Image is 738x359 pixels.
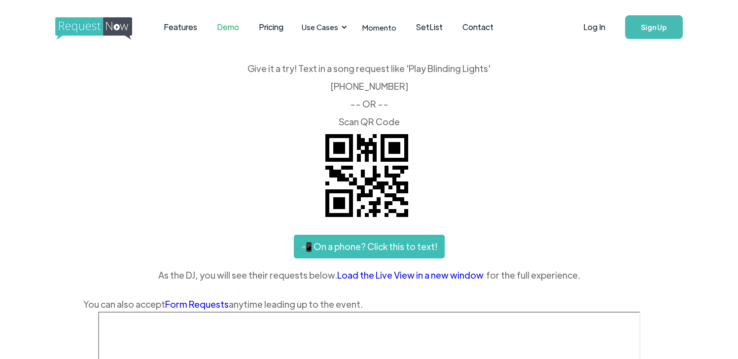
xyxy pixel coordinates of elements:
[249,12,293,42] a: Pricing
[406,12,453,42] a: SetList
[83,64,655,126] div: Give it a try! Text in a song request like 'Play Blinding Lights' ‍ [PHONE_NUMBER] -- OR -- ‍ Sca...
[207,12,249,42] a: Demo
[625,15,683,39] a: Sign Up
[55,17,150,40] img: requestnow logo
[83,268,655,283] div: As the DJ, you will see their requests below. for the full experience.
[352,13,406,42] a: Momento
[317,126,416,225] img: QR code
[55,17,129,37] a: home
[83,297,655,312] div: You can also accept anytime leading up to the event.
[165,298,229,310] a: Form Requests
[573,10,615,44] a: Log In
[296,12,350,42] div: Use Cases
[453,12,503,42] a: Contact
[337,268,486,283] a: Load the Live View in a new window
[302,22,338,33] div: Use Cases
[154,12,207,42] a: Features
[294,235,445,258] a: 📲 On a phone? Click this to text!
